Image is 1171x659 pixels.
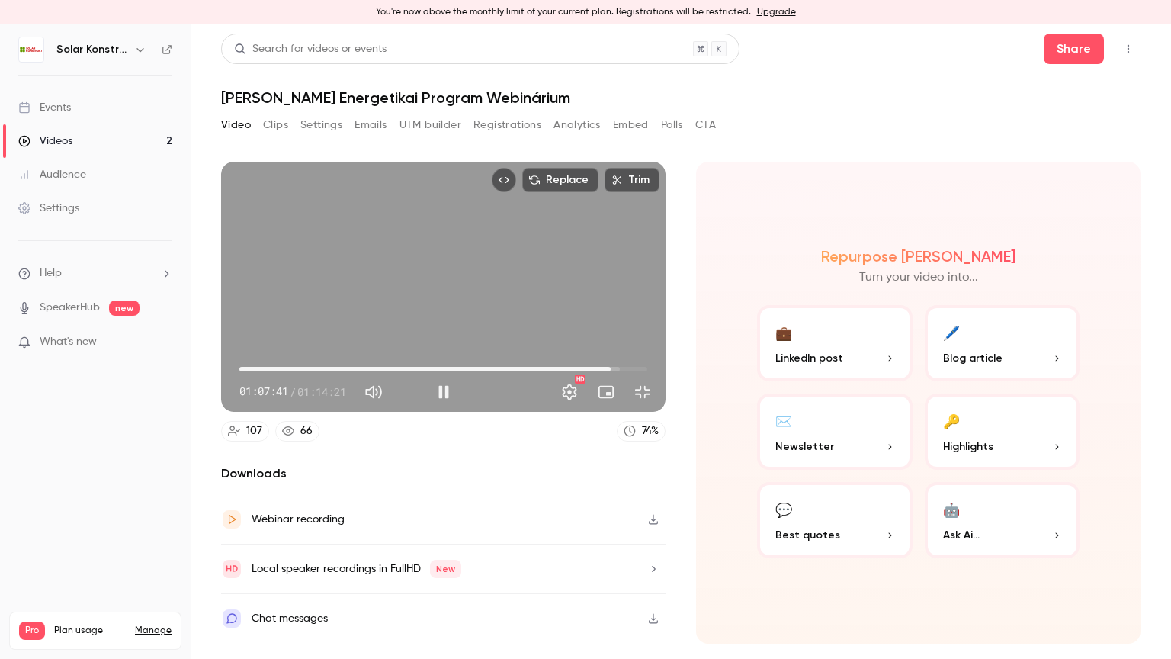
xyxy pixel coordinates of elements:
[575,375,585,384] div: HD
[428,377,459,407] button: Pause
[252,609,328,628] div: Chat messages
[56,42,128,57] h6: Solar Konstrukt Kft.
[591,377,621,407] button: Turn on miniplayer
[18,167,86,182] div: Audience
[757,6,796,18] a: Upgrade
[943,527,980,543] span: Ask Ai...
[943,439,993,455] span: Highlights
[239,384,288,400] span: 01:07:41
[859,268,978,287] p: Turn your video into...
[135,625,172,637] a: Manage
[943,350,1003,366] span: Blog article
[627,377,658,407] button: Exit full screen
[300,113,342,137] button: Settings
[300,423,313,439] div: 66
[925,305,1080,381] button: 🖊️Blog article
[925,482,1080,558] button: 🤖Ask Ai...
[943,409,960,432] div: 🔑
[617,421,666,442] a: 74%
[109,301,140,316] span: new
[554,377,585,407] button: Settings
[221,88,1141,107] h1: [PERSON_NAME] Energetikai Program Webinárium
[239,384,346,400] div: 01:07:41
[18,100,71,115] div: Events
[19,37,43,62] img: Solar Konstrukt Kft.
[221,113,251,137] button: Video
[18,201,79,216] div: Settings
[297,384,346,400] span: 01:14:21
[943,320,960,344] div: 🖊️
[246,423,262,439] div: 107
[290,384,296,400] span: /
[399,113,461,137] button: UTM builder
[19,622,45,640] span: Pro
[221,421,269,442] a: 107
[40,300,100,316] a: SpeakerHub
[757,305,913,381] button: 💼LinkedIn post
[355,113,387,137] button: Emails
[358,377,389,407] button: Mute
[234,41,387,57] div: Search for videos or events
[821,247,1015,265] h2: Repurpose [PERSON_NAME]
[757,482,913,558] button: 💬Best quotes
[252,560,461,578] div: Local speaker recordings in FullHD
[522,168,598,192] button: Replace
[695,113,716,137] button: CTA
[613,113,649,137] button: Embed
[473,113,541,137] button: Registrations
[775,527,840,543] span: Best quotes
[642,423,659,439] div: 74 %
[925,394,1080,470] button: 🔑Highlights
[1044,34,1104,64] button: Share
[221,465,666,483] h2: Downloads
[775,320,792,344] div: 💼
[18,133,72,149] div: Videos
[40,265,62,281] span: Help
[553,113,601,137] button: Analytics
[775,409,792,432] div: ✉️
[775,439,834,455] span: Newsletter
[275,421,319,442] a: 66
[18,265,172,281] li: help-dropdown-opener
[252,510,345,529] div: Webinar recording
[605,168,659,192] button: Trim
[40,334,97,350] span: What's new
[492,168,516,192] button: Embed video
[1116,37,1141,61] button: Top Bar Actions
[943,497,960,521] div: 🤖
[54,625,126,637] span: Plan usage
[430,560,461,578] span: New
[775,497,792,521] div: 💬
[775,350,843,366] span: LinkedIn post
[757,394,913,470] button: ✉️Newsletter
[661,113,683,137] button: Polls
[263,113,288,137] button: Clips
